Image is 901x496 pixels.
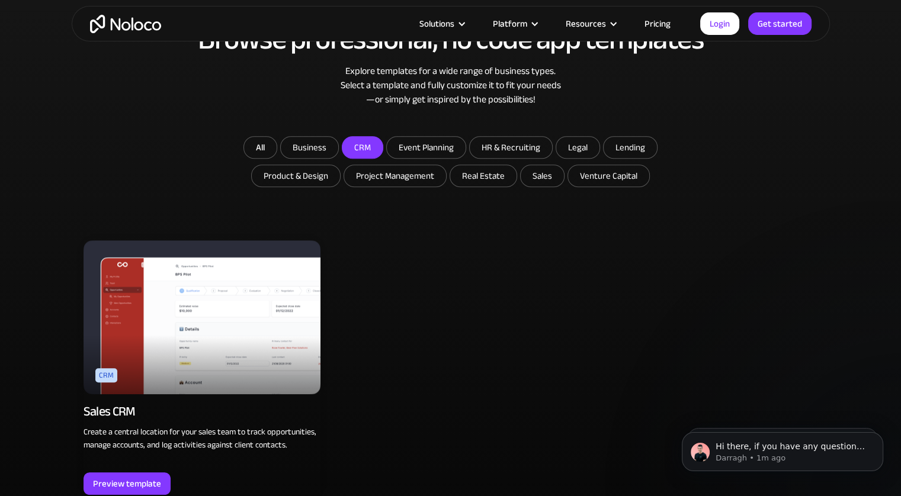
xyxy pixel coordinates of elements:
[630,16,685,31] a: Pricing
[551,16,630,31] div: Resources
[243,136,277,159] a: All
[95,368,118,382] div: CRM
[405,16,478,31] div: Solutions
[84,23,818,55] h2: Browse professional, no code app templates
[419,16,454,31] div: Solutions
[664,407,901,490] iframe: Intercom notifications message
[478,16,551,31] div: Platform
[93,476,161,491] div: Preview template
[84,64,818,107] div: Explore templates for a wide range of business types. Select a template and fully customize it to...
[700,12,739,35] a: Login
[90,15,161,33] a: home
[214,136,688,190] form: Email Form
[493,16,527,31] div: Platform
[566,16,606,31] div: Resources
[84,426,320,452] p: Create a central location for your sales team to track opportunities, manage accounts, and log ac...
[84,403,136,420] div: Sales CRM
[748,12,812,35] a: Get started
[84,240,320,495] a: CRMSales CRMCreate a central location for your sales team to track opportunities, manage accounts...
